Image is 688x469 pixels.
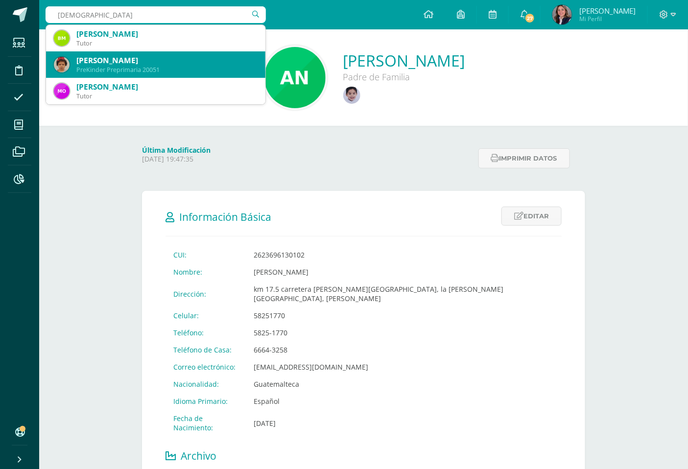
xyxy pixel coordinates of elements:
span: 27 [524,13,535,23]
td: Teléfono de Casa: [166,341,246,358]
td: Teléfono: [166,324,246,341]
td: Fecha de Nacimiento: [166,410,246,436]
div: Padre de Familia [343,71,465,83]
img: be1c13a4f312200fc4209a9c905e374e.png [54,57,70,72]
td: [EMAIL_ADDRESS][DOMAIN_NAME] [246,358,562,375]
td: 5825-1770 [246,324,562,341]
img: 02931eb9dfe038bacbf7301e4bb6166e.png [552,5,572,24]
td: [PERSON_NAME] [246,263,562,281]
div: Tutor [76,39,258,47]
td: Idioma Primario: [166,393,246,410]
div: [PERSON_NAME] [76,82,258,92]
td: [DATE] [246,410,562,436]
span: [PERSON_NAME] [579,6,636,16]
p: [DATE] 19:47:35 [142,155,473,164]
img: 9d7785b6a694d98417d390591b2b2069.png [54,83,70,99]
td: Correo electrónico: [166,358,246,375]
td: 6664-3258 [246,341,562,358]
h4: Última Modificación [142,145,473,155]
span: Archivo [181,449,216,463]
td: 58251770 [246,307,562,324]
span: Mi Perfil [579,15,636,23]
td: Guatemalteca [246,375,562,393]
div: [PERSON_NAME] [76,29,258,39]
div: Tutor [76,92,258,100]
img: 95591418f5d63dd363c491921238dfd4.png [54,30,70,46]
td: Celular: [166,307,246,324]
td: CUI: [166,246,246,263]
img: cfb0a1fdf3bc159f3f680658dd2b1bb3.png [343,87,360,104]
td: Dirección: [166,281,246,307]
div: PreKinder Preprimaria 20051 [76,66,258,74]
div: [PERSON_NAME] [76,55,258,66]
span: Información Básica [179,210,271,224]
img: bb155c9085737b9c4ab261a4598e1f91.png [264,47,326,108]
input: Busca un usuario... [46,6,266,23]
button: Imprimir datos [478,148,570,168]
td: km 17.5 carretera [PERSON_NAME][GEOGRAPHIC_DATA], la [PERSON_NAME][GEOGRAPHIC_DATA], [PERSON_NAME] [246,281,562,307]
td: Español [246,393,562,410]
td: Nombre: [166,263,246,281]
a: [PERSON_NAME] [343,50,465,71]
a: Editar [501,207,562,226]
td: Nacionalidad: [166,375,246,393]
td: 2623696130102 [246,246,562,263]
